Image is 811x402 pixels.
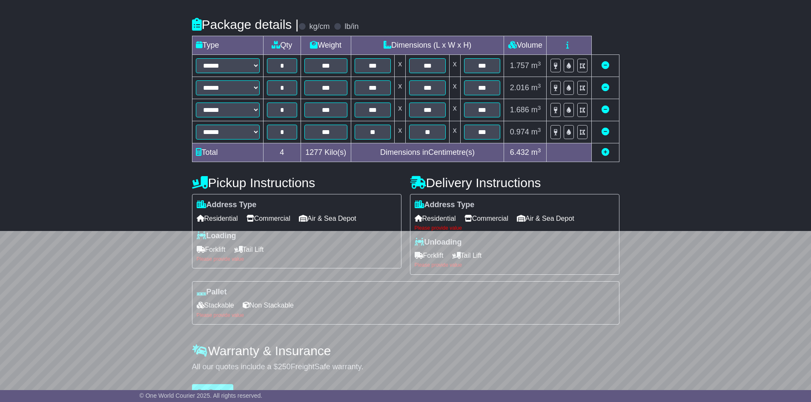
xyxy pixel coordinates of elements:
[538,83,541,89] sup: 3
[309,22,330,31] label: kg/cm
[531,128,541,136] span: m
[531,83,541,92] span: m
[415,200,475,210] label: Address Type
[510,105,529,114] span: 1.686
[602,83,609,92] a: Remove this item
[504,36,547,55] td: Volume
[395,121,406,143] td: x
[192,17,299,31] h4: Package details |
[538,60,541,67] sup: 3
[517,212,574,225] span: Air & Sea Depot
[301,143,351,162] td: Kilo(s)
[192,143,263,162] td: Total
[197,212,238,225] span: Residential
[263,143,301,162] td: 4
[510,83,529,92] span: 2.016
[344,22,358,31] label: lb/in
[510,128,529,136] span: 0.974
[192,176,401,190] h4: Pickup Instructions
[192,36,263,55] td: Type
[415,225,615,231] div: Please provide value
[538,127,541,133] sup: 3
[510,61,529,70] span: 1.757
[395,99,406,121] td: x
[449,121,460,143] td: x
[197,200,257,210] label: Address Type
[299,212,356,225] span: Air & Sea Depot
[246,212,290,225] span: Commercial
[351,143,504,162] td: Dimensions in Centimetre(s)
[395,55,406,77] td: x
[531,61,541,70] span: m
[464,212,508,225] span: Commercial
[449,99,460,121] td: x
[602,148,609,157] a: Add new item
[410,176,619,190] h4: Delivery Instructions
[602,61,609,70] a: Remove this item
[510,148,529,157] span: 6.432
[449,55,460,77] td: x
[531,148,541,157] span: m
[531,105,541,114] span: m
[602,128,609,136] a: Remove this item
[301,36,351,55] td: Weight
[449,77,460,99] td: x
[395,77,406,99] td: x
[538,147,541,154] sup: 3
[415,212,456,225] span: Residential
[263,36,301,55] td: Qty
[305,148,322,157] span: 1277
[538,105,541,111] sup: 3
[351,36,504,55] td: Dimensions (L x W x H)
[602,105,609,114] a: Remove this item
[140,392,263,399] span: © One World Courier 2025. All rights reserved.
